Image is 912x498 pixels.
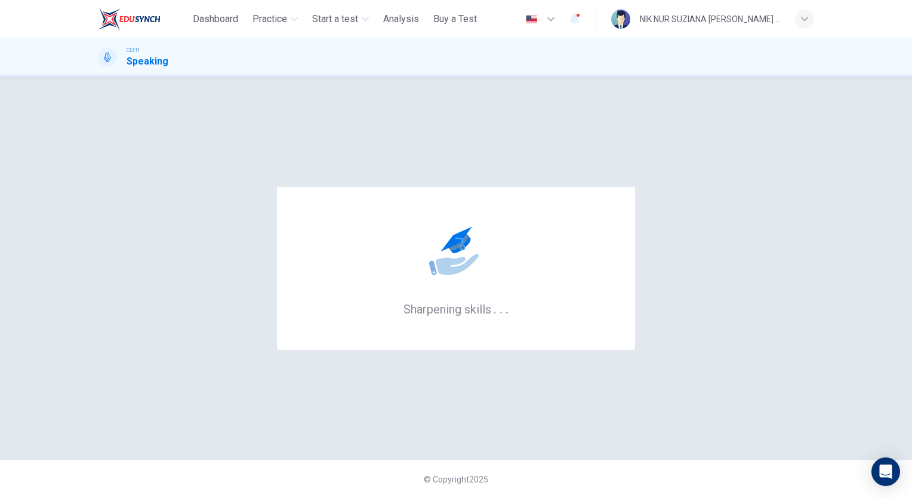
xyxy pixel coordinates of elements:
h6: . [499,298,503,318]
a: ELTC logo [98,7,188,31]
button: Start a test [307,8,374,30]
div: NIK NUR SUZIANA [PERSON_NAME] [PERSON_NAME] [640,12,781,26]
h6: Sharpening skills [403,301,509,316]
div: Open Intercom Messenger [871,457,900,486]
span: © Copyright 2025 [424,475,488,484]
span: Analysis [383,12,419,26]
span: CEFR [127,46,139,54]
button: Buy a Test [429,8,482,30]
button: Dashboard [188,8,243,30]
h6: . [505,298,509,318]
span: Start a test [312,12,358,26]
img: ELTC logo [98,7,161,31]
img: en [524,15,539,24]
button: Analysis [378,8,424,30]
img: Profile picture [611,10,630,29]
button: Practice [248,8,303,30]
span: Buy a Test [433,12,477,26]
h6: . [493,298,497,318]
span: Practice [252,12,287,26]
h1: Speaking [127,54,168,69]
span: Dashboard [193,12,238,26]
